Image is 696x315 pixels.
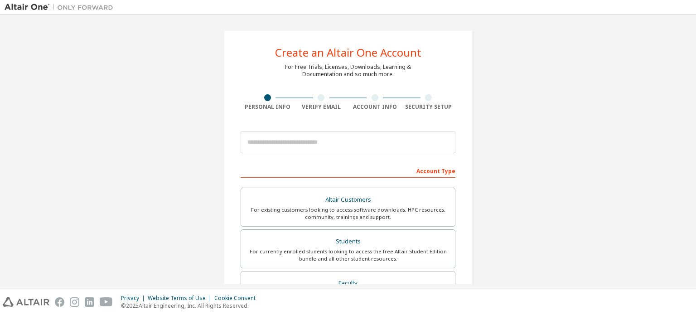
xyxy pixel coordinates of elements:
div: Verify Email [295,103,348,111]
img: linkedin.svg [85,297,94,307]
div: Altair Customers [246,194,449,206]
div: For Free Trials, Licenses, Downloads, Learning & Documentation and so much more. [285,63,411,78]
div: Privacy [121,295,148,302]
img: altair_logo.svg [3,297,49,307]
div: Cookie Consent [214,295,261,302]
div: Create an Altair One Account [275,47,421,58]
div: Website Terms of Use [148,295,214,302]
p: © 2025 Altair Engineering, Inc. All Rights Reserved. [121,302,261,310]
div: Security Setup [402,103,456,111]
div: For existing customers looking to access software downloads, HPC resources, community, trainings ... [246,206,449,221]
div: Personal Info [241,103,295,111]
img: instagram.svg [70,297,79,307]
div: Account Type [241,163,455,178]
div: Account Info [348,103,402,111]
div: For currently enrolled students looking to access the free Altair Student Edition bundle and all ... [246,248,449,262]
img: Altair One [5,3,118,12]
div: Faculty [246,277,449,290]
img: youtube.svg [100,297,113,307]
div: Students [246,235,449,248]
img: facebook.svg [55,297,64,307]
